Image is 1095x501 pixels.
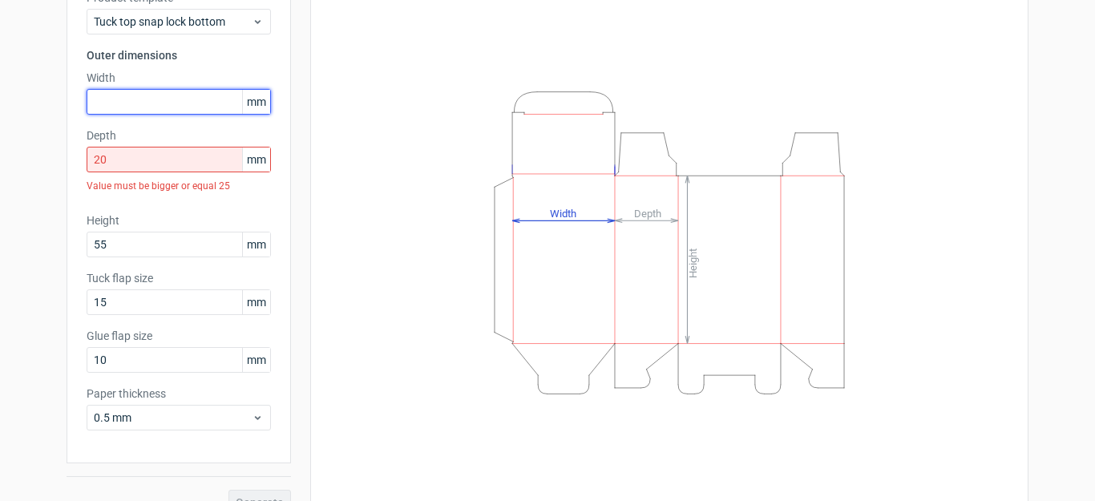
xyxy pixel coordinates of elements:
[687,248,699,277] tspan: Height
[87,70,271,86] label: Width
[94,410,252,426] span: 0.5 mm
[242,90,270,114] span: mm
[87,270,271,286] label: Tuck flap size
[550,207,576,219] tspan: Width
[242,232,270,257] span: mm
[242,348,270,372] span: mm
[87,386,271,402] label: Paper thickness
[87,212,271,228] label: Height
[94,14,252,30] span: Tuck top snap lock bottom
[87,172,271,200] div: Value must be bigger or equal 25
[242,147,270,172] span: mm
[87,328,271,344] label: Glue flap size
[634,207,661,219] tspan: Depth
[87,127,271,143] label: Depth
[87,47,271,63] h3: Outer dimensions
[242,290,270,314] span: mm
